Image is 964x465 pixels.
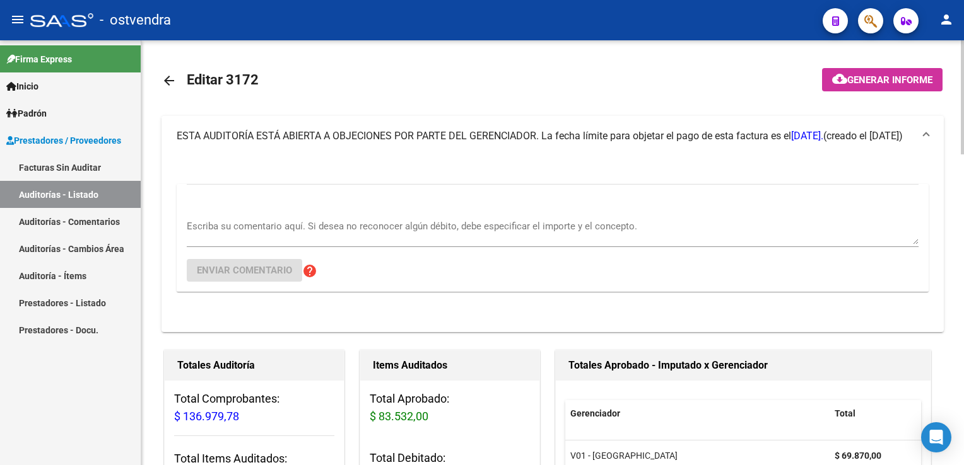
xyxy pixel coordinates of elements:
h1: Totales Aprobado - Imputado x Gerenciador [568,355,918,376]
span: Editar 3172 [187,72,259,88]
span: Gerenciador [570,408,620,418]
span: (creado el [DATE]) [823,129,903,143]
span: Prestadores / Proveedores [6,134,121,147]
mat-expansion-panel-header: ESTA AUDITORÍA ESTÁ ABIERTA A OBJECIONES POR PARTE DEL GERENCIADOR. La fecha límite para objetar ... [162,116,944,156]
h3: Total Comprobantes: [174,390,334,425]
div: ESTA AUDITORÍA ESTÁ ABIERTA A OBJECIONES POR PARTE DEL GERENCIADOR. La fecha límite para objetar ... [162,156,944,332]
h3: Total Aprobado: [370,390,530,425]
mat-icon: cloud_download [832,71,847,86]
span: ESTA AUDITORÍA ESTÁ ABIERTA A OBJECIONES POR PARTE DEL GERENCIADOR. La fecha límite para objetar ... [177,130,823,142]
datatable-header-cell: Total [830,400,912,427]
span: - ostvendra [100,6,171,34]
strong: $ 69.870,00 [835,451,881,461]
span: V01 - [GEOGRAPHIC_DATA] [570,451,678,461]
span: Total [835,408,855,418]
span: $ 136.979,78 [174,410,239,423]
mat-icon: arrow_back [162,73,177,88]
span: Firma Express [6,52,72,66]
mat-icon: help [302,263,317,278]
datatable-header-cell: Gerenciador [565,400,830,427]
span: Enviar comentario [197,265,292,276]
button: Enviar comentario [187,259,302,282]
span: Inicio [6,79,38,93]
span: $ 83.532,00 [370,410,428,423]
span: Padrón [6,106,47,120]
h1: Items Auditados [373,355,527,376]
mat-icon: person [939,12,954,27]
h1: Totales Auditoría [177,355,331,376]
span: [DATE]. [791,130,823,142]
div: Open Intercom Messenger [921,422,951,452]
span: Generar informe [847,74,932,86]
mat-icon: menu [10,12,25,27]
button: Generar informe [822,68,943,91]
